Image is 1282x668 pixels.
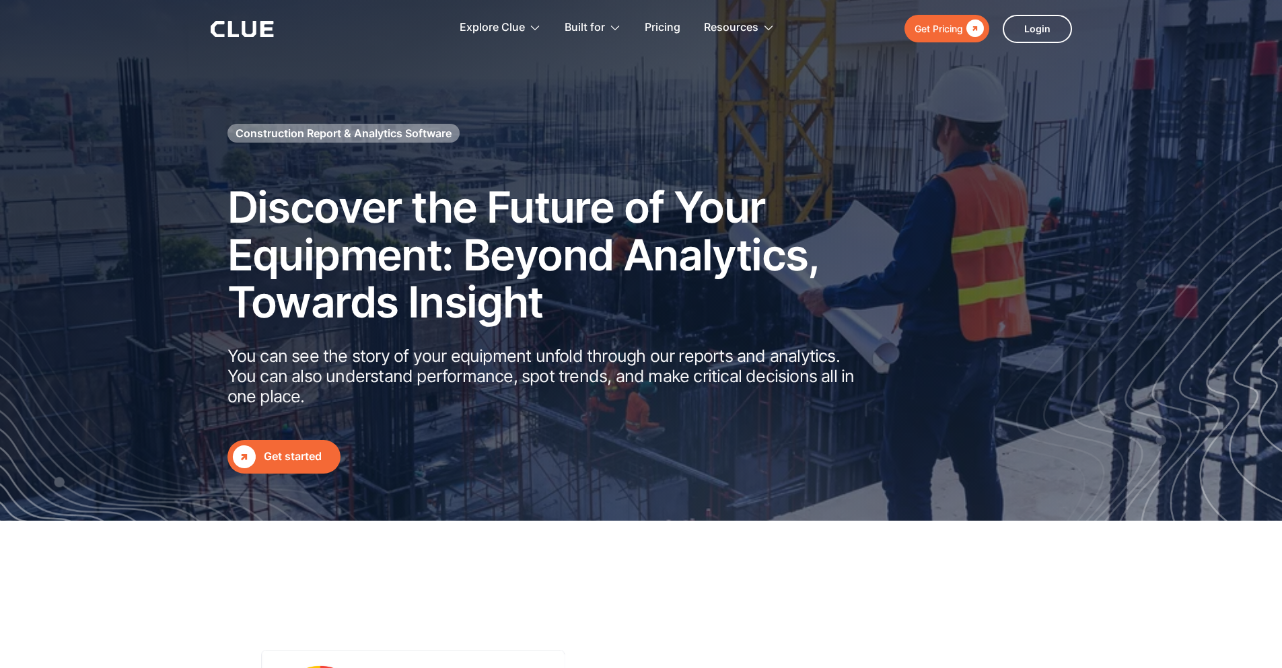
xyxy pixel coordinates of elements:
a: Login [1003,15,1072,43]
div: Explore Clue [460,7,541,49]
div: Resources [704,7,775,49]
div: Built for [565,7,621,49]
a: Get Pricing [904,15,989,42]
div: Resources [704,7,758,49]
a: Get started [227,440,341,474]
div: Explore Clue [460,7,525,49]
a: Pricing [645,7,680,49]
h2: Discover the Future of Your Equipment: Beyond Analytics, Towards Insight [227,184,867,326]
p: You can see the story of your equipment unfold through our reports and analytics. You can also un... [227,346,867,406]
div: Built for [565,7,605,49]
div:  [963,20,984,37]
div:  [233,445,256,468]
h1: Construction Report & Analytics Software [236,126,452,141]
img: Construction fleet management software [985,122,1282,521]
div: Get started [264,448,335,465]
div: Get Pricing [915,20,963,37]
